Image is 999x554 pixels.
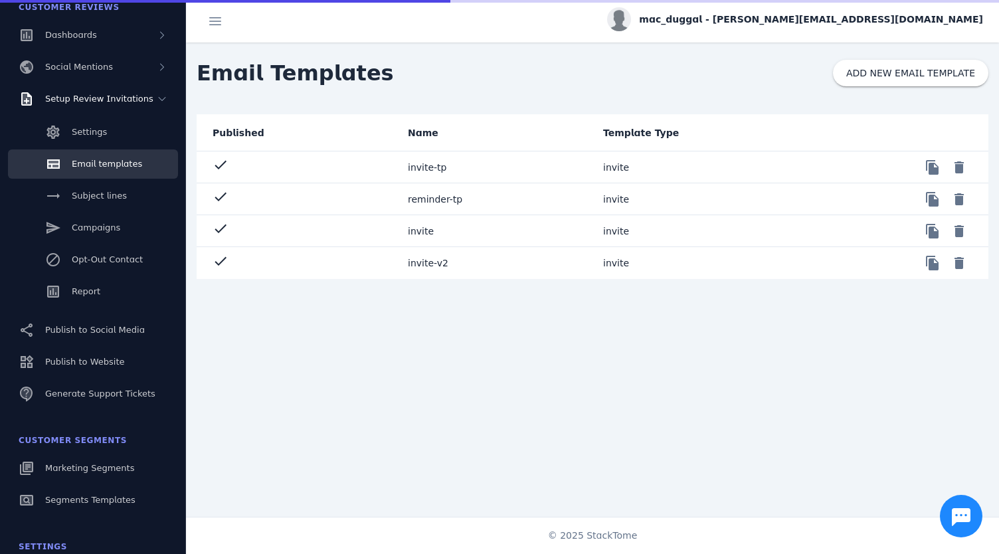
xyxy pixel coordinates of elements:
button: ADD NEW EMAIL TEMPLATE [833,60,988,86]
span: Social Mentions [45,62,113,72]
span: Generate Support Tickets [45,389,155,399]
span: Subject lines [72,191,127,201]
mat-cell: reminder-tp [397,183,592,215]
mat-header-cell: Template Type [592,114,788,151]
a: Campaigns [8,213,178,242]
span: © 2025 StackTome [548,529,638,543]
button: mac_duggal - [PERSON_NAME][EMAIL_ADDRESS][DOMAIN_NAME] [607,7,983,31]
span: ADD NEW EMAIL TEMPLATE [846,68,975,78]
span: Dashboards [45,30,97,40]
span: Email templates [72,159,142,169]
a: Subject lines [8,181,178,211]
a: Opt-Out Contact [8,245,178,274]
span: Report [72,286,100,296]
span: Customer Reviews [19,3,120,12]
a: Publish to Website [8,347,178,377]
span: Settings [19,542,67,551]
a: Settings [8,118,178,147]
span: mac_duggal - [PERSON_NAME][EMAIL_ADDRESS][DOMAIN_NAME] [639,13,983,27]
mat-cell: invite [592,215,788,247]
mat-icon: check [213,157,228,173]
mat-header-cell: Name [397,114,592,151]
mat-icon: check [213,253,228,269]
mat-cell: invite [397,215,592,247]
a: Segments Templates [8,486,178,515]
a: Email templates [8,149,178,179]
a: Publish to Social Media [8,316,178,345]
mat-cell: invite [592,247,788,279]
span: Marketing Segments [45,463,134,473]
span: Settings [72,127,107,137]
mat-cell: invite [592,151,788,183]
span: Publish to Social Media [45,325,145,335]
a: Generate Support Tickets [8,379,178,409]
span: Email Templates [186,46,405,100]
a: Report [8,277,178,306]
a: Marketing Segments [8,454,178,483]
img: profile.jpg [607,7,631,31]
mat-icon: check [213,221,228,236]
span: Segments Templates [45,495,136,505]
mat-icon: check [213,189,228,205]
mat-cell: invite-tp [397,151,592,183]
mat-header-cell: Published [197,114,397,151]
span: Opt-Out Contact [72,254,143,264]
span: Publish to Website [45,357,124,367]
mat-cell: invite-v2 [397,247,592,279]
mat-cell: invite [592,183,788,215]
span: Setup Review Invitations [45,94,153,104]
span: Campaigns [72,223,120,232]
span: Customer Segments [19,436,127,445]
